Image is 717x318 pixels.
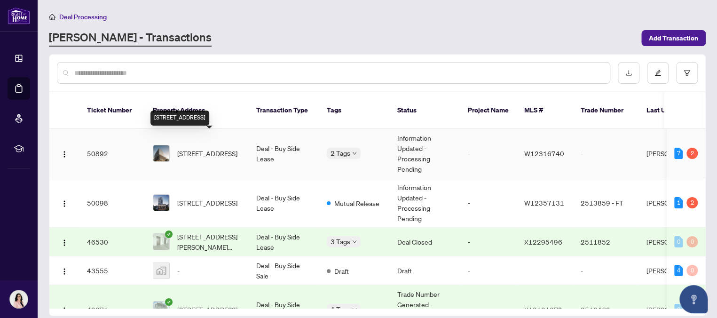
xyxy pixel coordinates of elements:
[61,151,68,158] img: Logo
[686,148,698,159] div: 2
[618,62,639,84] button: download
[524,305,562,314] span: X12181079
[639,92,709,129] th: Last Updated By
[684,70,690,76] span: filter
[352,239,357,244] span: down
[649,31,698,46] span: Add Transaction
[153,145,169,161] img: thumbnail-img
[524,199,564,207] span: W12357131
[79,178,145,228] td: 50098
[153,195,169,211] img: thumbnail-img
[61,200,68,207] img: Logo
[390,129,460,178] td: Information Updated - Processing Pending
[249,178,319,228] td: Deal - Buy Side Lease
[676,62,698,84] button: filter
[61,307,68,314] img: Logo
[460,228,517,256] td: -
[61,239,68,246] img: Logo
[639,129,709,178] td: [PERSON_NAME]
[573,178,639,228] td: 2513859 - FT
[460,178,517,228] td: -
[153,234,169,250] img: thumbnail-img
[61,268,68,275] img: Logo
[57,302,72,317] button: Logo
[59,13,107,21] span: Deal Processing
[460,129,517,178] td: -
[647,62,669,84] button: edit
[249,129,319,178] td: Deal - Buy Side Lease
[249,228,319,256] td: Deal - Buy Side Lease
[639,178,709,228] td: [PERSON_NAME]
[177,198,237,208] span: [STREET_ADDRESS]
[331,148,350,159] span: 2 Tags
[460,92,517,129] th: Project Name
[679,285,708,313] button: Open asap
[686,265,698,276] div: 0
[79,256,145,285] td: 43555
[641,30,706,46] button: Add Transaction
[639,256,709,285] td: [PERSON_NAME]
[153,302,169,318] img: thumbnail-img
[573,256,639,285] td: -
[674,197,683,208] div: 1
[49,14,55,20] span: home
[249,92,319,129] th: Transaction Type
[654,70,661,76] span: edit
[674,236,683,247] div: 0
[57,234,72,249] button: Logo
[674,148,683,159] div: 7
[334,266,349,276] span: Draft
[319,92,390,129] th: Tags
[674,304,683,315] div: 0
[573,129,639,178] td: -
[10,290,28,308] img: Profile Icon
[177,148,237,159] span: [STREET_ADDRESS]
[249,256,319,285] td: Deal - Buy Side Sale
[177,304,237,315] span: [STREET_ADDRESS]
[352,307,357,312] span: down
[517,92,573,129] th: MLS #
[334,198,379,208] span: Mutual Release
[177,231,241,252] span: [STREET_ADDRESS][PERSON_NAME][PERSON_NAME]
[57,146,72,161] button: Logo
[639,228,709,256] td: [PERSON_NAME]
[79,129,145,178] td: 50892
[8,7,30,24] img: logo
[79,228,145,256] td: 46530
[165,298,173,306] span: check-circle
[674,265,683,276] div: 4
[165,231,173,238] span: check-circle
[331,236,350,247] span: 3 Tags
[79,92,145,129] th: Ticket Number
[153,262,169,278] img: thumbnail-img
[390,228,460,256] td: Deal Closed
[390,256,460,285] td: Draft
[460,256,517,285] td: -
[150,111,209,126] div: [STREET_ADDRESS]
[390,178,460,228] td: Information Updated - Processing Pending
[145,92,249,129] th: Property Address
[625,70,632,76] span: download
[57,195,72,210] button: Logo
[686,197,698,208] div: 2
[390,92,460,129] th: Status
[573,92,639,129] th: Trade Number
[524,238,562,246] span: X12295496
[573,228,639,256] td: 2511852
[49,30,212,47] a: [PERSON_NAME] - Transactions
[331,304,350,315] span: 4 Tags
[686,236,698,247] div: 0
[352,151,357,156] span: down
[57,263,72,278] button: Logo
[524,149,564,158] span: W12316740
[177,265,180,276] span: -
